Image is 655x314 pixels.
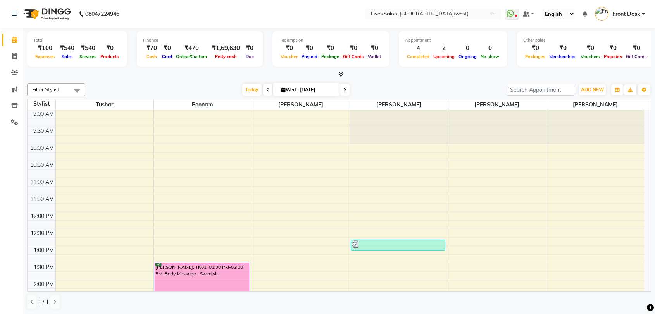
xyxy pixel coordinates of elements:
[33,44,57,53] div: ₹100
[242,84,262,96] span: Today
[213,54,239,59] span: Petty cash
[32,86,59,93] span: Filter Stylist
[300,54,319,59] span: Prepaid
[279,87,298,93] span: Wed
[579,54,602,59] span: Vouchers
[174,54,209,59] span: Online/Custom
[612,10,640,18] span: Front Desk
[448,100,546,110] span: [PERSON_NAME]
[457,54,479,59] span: Ongoing
[29,178,55,186] div: 11:00 AM
[579,84,606,95] button: ADD NEW
[174,44,209,53] div: ₹470
[602,54,624,59] span: Prepaids
[160,44,174,53] div: ₹0
[298,84,336,96] input: 2025-09-03
[155,263,249,295] div: [PERSON_NAME], TK01, 01:30 PM-02:30 PM, Body Massage - Swedish
[581,87,604,93] span: ADD NEW
[20,3,73,25] img: logo
[32,127,55,135] div: 9:30 AM
[547,54,579,59] span: Memberships
[29,161,55,169] div: 10:30 AM
[341,44,366,53] div: ₹0
[279,37,383,44] div: Redemption
[243,44,257,53] div: ₹0
[523,54,547,59] span: Packages
[523,37,649,44] div: Other sales
[32,110,55,118] div: 9:00 AM
[38,298,49,306] span: 1 / 1
[431,44,457,53] div: 2
[546,100,644,110] span: [PERSON_NAME]
[431,54,457,59] span: Upcoming
[32,246,55,254] div: 1:00 PM
[244,54,256,59] span: Due
[351,240,445,250] div: dummy, TK03, 12:50 PM-01:10 PM, Threading - Eyebrows,Threading - Forehead/Chin / Upperlip
[350,100,448,110] span: [PERSON_NAME]
[29,212,55,220] div: 12:00 PM
[56,100,153,110] span: Tushar
[624,54,649,59] span: Gift Cards
[624,44,649,53] div: ₹0
[341,54,366,59] span: Gift Cards
[33,37,121,44] div: Total
[29,229,55,237] div: 12:30 PM
[319,44,341,53] div: ₹0
[507,84,574,96] input: Search Appointment
[405,54,431,59] span: Completed
[252,100,350,110] span: [PERSON_NAME]
[602,44,624,53] div: ₹0
[33,54,57,59] span: Expenses
[143,44,160,53] div: ₹70
[547,44,579,53] div: ₹0
[523,44,547,53] div: ₹0
[319,54,341,59] span: Package
[405,37,501,44] div: Appointment
[98,54,121,59] span: Products
[144,54,159,59] span: Cash
[366,54,383,59] span: Wallet
[32,263,55,271] div: 1:30 PM
[78,44,98,53] div: ₹540
[57,44,78,53] div: ₹540
[209,44,243,53] div: ₹1,69,630
[366,44,383,53] div: ₹0
[78,54,98,59] span: Services
[154,100,252,110] span: Poonam
[143,37,257,44] div: Finance
[457,44,479,53] div: 0
[85,3,119,25] b: 08047224946
[479,54,501,59] span: No show
[579,44,602,53] div: ₹0
[595,7,608,21] img: Front Desk
[160,54,174,59] span: Card
[405,44,431,53] div: 4
[28,100,55,108] div: Stylist
[60,54,75,59] span: Sales
[32,280,55,288] div: 2:00 PM
[479,44,501,53] div: 0
[300,44,319,53] div: ₹0
[29,144,55,152] div: 10:00 AM
[279,54,300,59] span: Voucher
[98,44,121,53] div: ₹0
[279,44,300,53] div: ₹0
[29,195,55,203] div: 11:30 AM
